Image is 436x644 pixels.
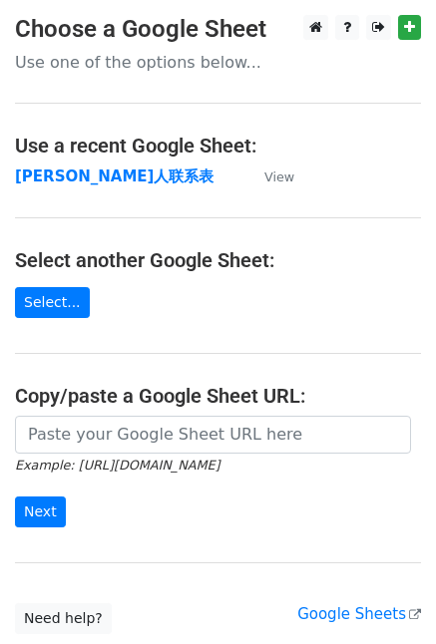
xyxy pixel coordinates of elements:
a: Google Sheets [297,605,421,623]
h4: Use a recent Google Sheet: [15,134,421,158]
small: View [264,169,294,184]
p: Use one of the options below... [15,52,421,73]
h4: Select another Google Sheet: [15,248,421,272]
a: View [244,167,294,185]
a: Need help? [15,603,112,634]
a: [PERSON_NAME]人联系表 [15,167,214,185]
a: Select... [15,287,90,318]
h4: Copy/paste a Google Sheet URL: [15,384,421,408]
h3: Choose a Google Sheet [15,15,421,44]
input: Paste your Google Sheet URL here [15,416,411,454]
input: Next [15,496,66,527]
small: Example: [URL][DOMAIN_NAME] [15,458,219,473]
